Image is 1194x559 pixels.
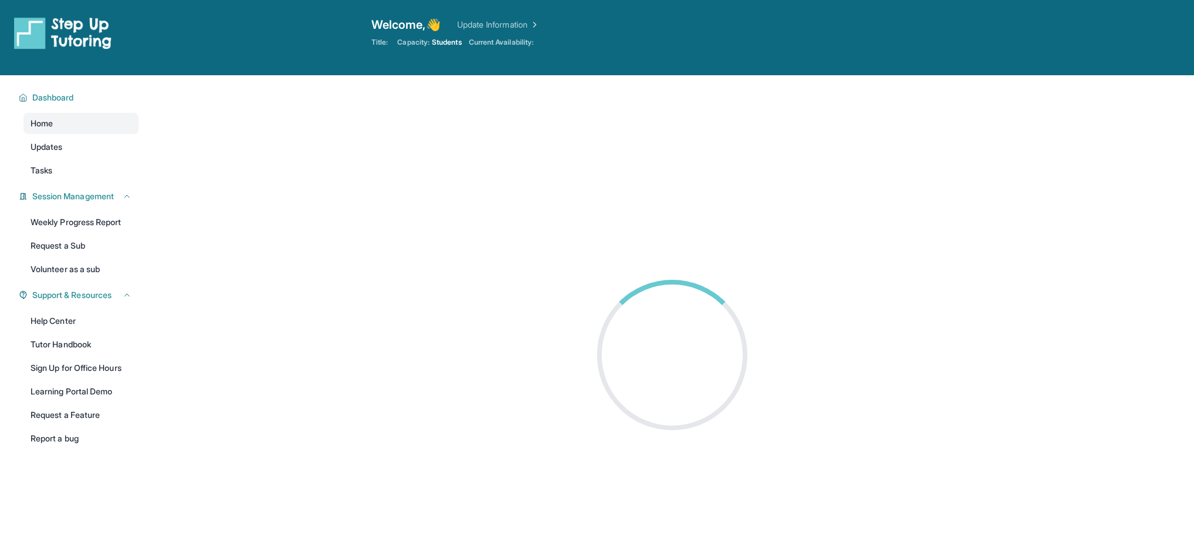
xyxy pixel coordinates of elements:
[14,16,112,49] img: logo
[28,289,132,301] button: Support & Resources
[24,212,139,233] a: Weekly Progress Report
[24,381,139,402] a: Learning Portal Demo
[32,190,114,202] span: Session Management
[24,113,139,134] a: Home
[28,92,132,103] button: Dashboard
[371,16,441,33] span: Welcome, 👋
[31,165,52,176] span: Tasks
[24,404,139,426] a: Request a Feature
[31,118,53,129] span: Home
[432,38,462,47] span: Students
[32,289,112,301] span: Support & Resources
[24,428,139,449] a: Report a bug
[24,334,139,355] a: Tutor Handbook
[397,38,430,47] span: Capacity:
[32,92,74,103] span: Dashboard
[457,19,539,31] a: Update Information
[24,310,139,332] a: Help Center
[24,160,139,181] a: Tasks
[24,136,139,158] a: Updates
[371,38,388,47] span: Title:
[24,357,139,379] a: Sign Up for Office Hours
[24,259,139,280] a: Volunteer as a sub
[31,141,63,153] span: Updates
[24,235,139,256] a: Request a Sub
[28,190,132,202] button: Session Management
[469,38,534,47] span: Current Availability:
[528,19,539,31] img: Chevron Right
